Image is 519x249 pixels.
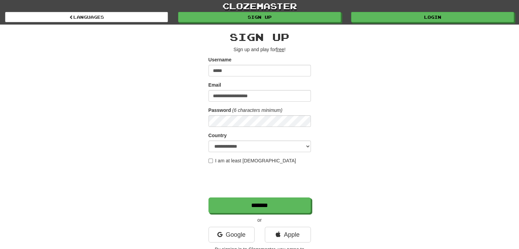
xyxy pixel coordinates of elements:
a: Sign up [178,12,341,22]
label: I am at least [DEMOGRAPHIC_DATA] [208,157,296,164]
iframe: reCAPTCHA [208,167,312,194]
u: free [276,47,284,52]
a: Languages [5,12,168,22]
p: or [208,217,311,223]
a: Google [208,227,255,243]
input: I am at least [DEMOGRAPHIC_DATA] [208,159,213,163]
a: Login [351,12,514,22]
a: Apple [265,227,311,243]
em: (6 characters minimum) [232,107,283,113]
label: Username [208,56,232,63]
label: Email [208,82,221,88]
label: Country [208,132,227,139]
h2: Sign up [208,31,311,43]
p: Sign up and play for ! [208,46,311,53]
label: Password [208,107,231,114]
